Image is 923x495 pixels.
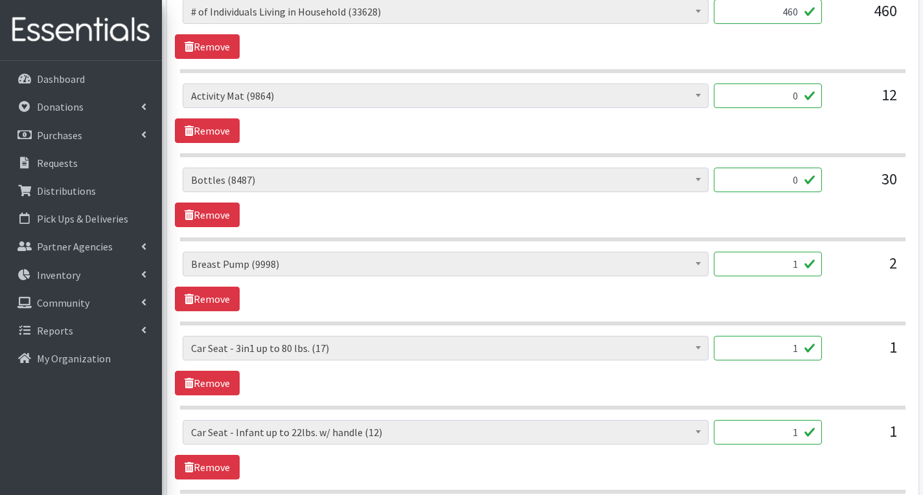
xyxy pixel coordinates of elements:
[191,423,700,441] span: Car Seat - Infant up to 22lbs. w/ handle (12)
[191,171,700,189] span: Bottles (8487)
[183,252,709,276] span: Breast Pump (9998)
[183,420,709,445] span: Car Seat - Infant up to 22lbs. w/ handle (12)
[5,206,157,232] a: Pick Ups & Deliveries
[37,157,78,170] p: Requests
[832,252,897,287] div: 2
[5,234,157,259] a: Partner Agencies
[5,66,157,92] a: Dashboard
[175,287,240,311] a: Remove
[5,318,157,344] a: Reports
[832,336,897,371] div: 1
[5,178,157,204] a: Distributions
[175,203,240,227] a: Remove
[832,83,897,118] div: 12
[183,168,709,192] span: Bottles (8487)
[37,324,73,337] p: Reports
[5,94,157,120] a: Donations
[5,8,157,52] img: HumanEssentials
[714,168,822,192] input: Quantity
[5,290,157,316] a: Community
[5,262,157,288] a: Inventory
[37,129,82,142] p: Purchases
[37,296,89,309] p: Community
[37,352,111,365] p: My Organization
[191,255,700,273] span: Breast Pump (9998)
[37,72,85,85] p: Dashboard
[5,346,157,371] a: My Organization
[714,336,822,360] input: Quantity
[37,269,80,281] p: Inventory
[191,3,700,21] span: # of Individuals Living in Household (33628)
[175,118,240,143] a: Remove
[175,455,240,479] a: Remove
[191,339,700,357] span: Car Seat - 3in1 up to 80 lbs. (17)
[175,371,240,395] a: Remove
[5,150,157,176] a: Requests
[175,34,240,59] a: Remove
[714,420,822,445] input: Quantity
[183,336,709,360] span: Car Seat - 3in1 up to 80 lbs. (17)
[714,83,822,108] input: Quantity
[714,252,822,276] input: Quantity
[183,83,709,108] span: Activity Mat (9864)
[37,184,96,197] p: Distributions
[5,122,157,148] a: Purchases
[37,100,84,113] p: Donations
[832,168,897,203] div: 30
[191,87,700,105] span: Activity Mat (9864)
[832,420,897,455] div: 1
[37,240,113,253] p: Partner Agencies
[37,212,128,225] p: Pick Ups & Deliveries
